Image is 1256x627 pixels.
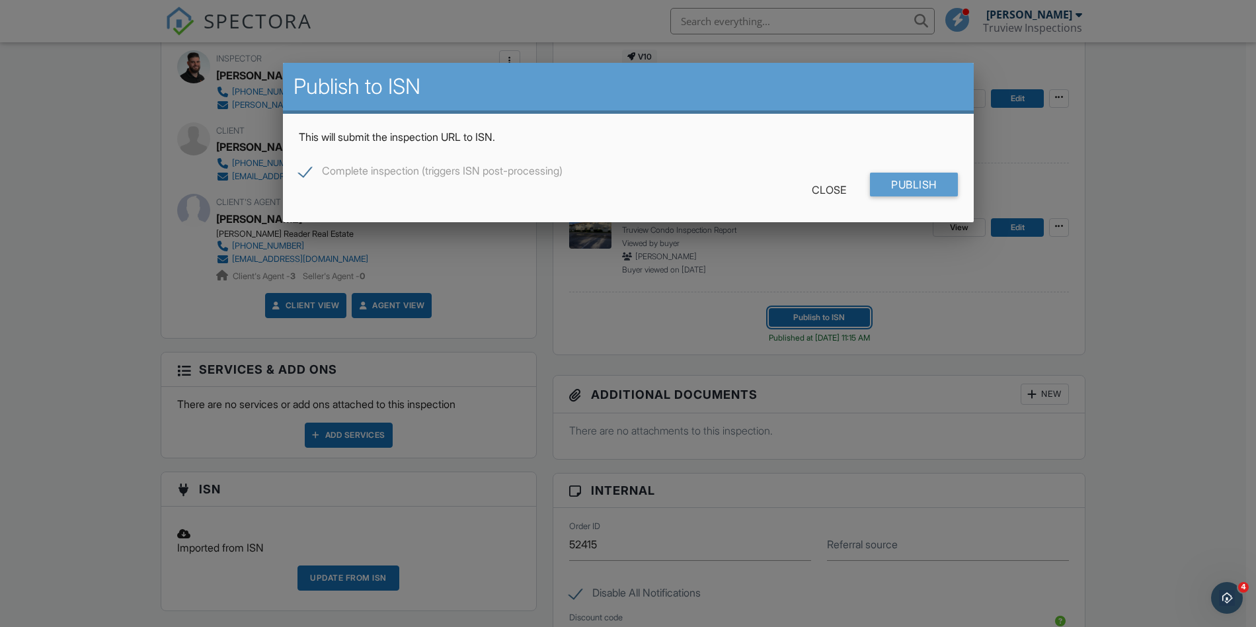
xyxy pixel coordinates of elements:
label: Complete inspection (triggers ISN post-processing) [299,165,563,181]
iframe: Intercom live chat [1211,582,1243,614]
div: Close [791,178,867,202]
p: This will submit the inspection URL to ISN. [299,130,958,144]
input: Publish [870,173,958,196]
h2: Publish to ISN [294,73,963,100]
span: 4 [1238,582,1249,593]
